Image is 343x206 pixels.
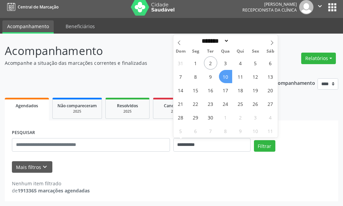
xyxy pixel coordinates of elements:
[5,59,238,67] p: Acompanhe a situação das marcações correntes e finalizadas
[234,70,247,83] span: Setembro 11, 2025
[2,20,54,34] a: Acompanhamento
[189,97,202,110] span: Setembro 22, 2025
[57,109,97,114] div: 2025
[204,70,217,83] span: Setembro 9, 2025
[242,7,297,13] span: Recepcionista da clínica
[219,56,232,70] span: Setembro 3, 2025
[174,124,187,137] span: Outubro 5, 2025
[5,42,238,59] p: Acompanhamento
[12,187,90,194] div: de
[174,111,187,124] span: Setembro 28, 2025
[61,20,100,32] a: Beneficiários
[234,124,247,137] span: Outubro 9, 2025
[264,124,277,137] span: Outubro 11, 2025
[219,111,232,124] span: Outubro 1, 2025
[234,97,247,110] span: Setembro 25, 2025
[204,124,217,137] span: Outubro 7, 2025
[219,70,232,83] span: Setembro 10, 2025
[204,111,217,124] span: Setembro 30, 2025
[326,1,338,13] button: apps
[117,103,138,109] span: Resolvidos
[255,78,315,87] p: Ano de acompanhamento
[203,49,218,54] span: Ter
[189,111,202,124] span: Setembro 29, 2025
[219,124,232,137] span: Outubro 8, 2025
[12,128,35,138] label: PESQUISAR
[264,83,277,97] span: Setembro 20, 2025
[188,49,203,54] span: Seg
[249,56,262,70] span: Setembro 5, 2025
[16,103,38,109] span: Agendados
[164,103,187,109] span: Cancelados
[189,70,202,83] span: Setembro 8, 2025
[189,83,202,97] span: Setembro 15, 2025
[18,187,90,194] strong: 1913365 marcações agendadas
[263,49,278,54] span: Sáb
[174,70,187,83] span: Setembro 7, 2025
[264,56,277,70] span: Setembro 6, 2025
[41,163,49,171] i: keyboard_arrow_down
[254,140,275,152] button: Filtrar
[249,83,262,97] span: Setembro 19, 2025
[18,4,58,10] span: Central de Marcação
[249,97,262,110] span: Setembro 26, 2025
[189,56,202,70] span: Setembro 1, 2025
[248,49,263,54] span: Sex
[249,111,262,124] span: Outubro 3, 2025
[200,37,229,44] select: Month
[219,97,232,110] span: Setembro 24, 2025
[219,83,232,97] span: Setembro 17, 2025
[218,49,233,54] span: Qua
[234,56,247,70] span: Setembro 4, 2025
[229,37,252,44] input: Year
[234,83,247,97] span: Setembro 18, 2025
[233,49,248,54] span: Qui
[242,1,297,7] div: [PERSON_NAME]
[204,56,217,70] span: Setembro 2, 2025
[249,70,262,83] span: Setembro 12, 2025
[204,83,217,97] span: Setembro 16, 2025
[249,124,262,137] span: Outubro 10, 2025
[158,109,192,114] div: 2025
[5,1,58,13] a: Central de Marcação
[173,49,188,54] span: Dom
[174,97,187,110] span: Setembro 21, 2025
[264,97,277,110] span: Setembro 27, 2025
[264,111,277,124] span: Outubro 4, 2025
[12,161,52,173] button: Mais filtroskeyboard_arrow_down
[301,53,336,64] button: Relatórios
[204,97,217,110] span: Setembro 23, 2025
[264,70,277,83] span: Setembro 13, 2025
[12,180,90,187] div: Nenhum item filtrado
[316,2,324,10] i: 
[174,56,187,70] span: Agosto 31, 2025
[174,83,187,97] span: Setembro 14, 2025
[110,109,144,114] div: 2025
[57,103,97,109] span: Não compareceram
[189,124,202,137] span: Outubro 6, 2025
[234,111,247,124] span: Outubro 2, 2025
